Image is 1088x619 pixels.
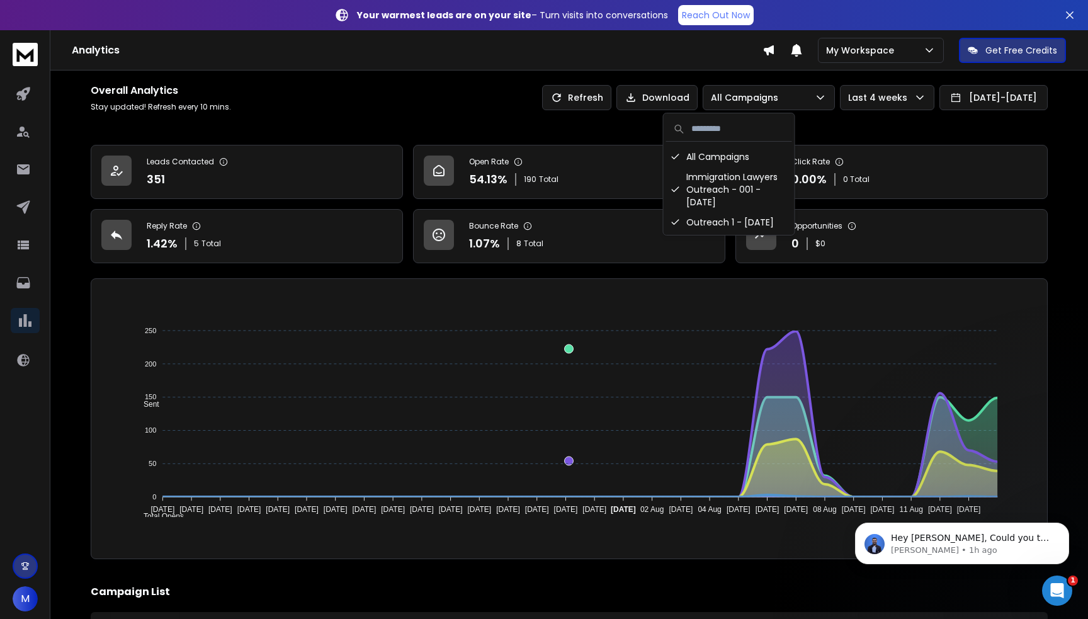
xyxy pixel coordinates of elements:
[382,505,405,514] tspan: [DATE]
[727,505,751,514] tspan: [DATE]
[20,34,196,83] div: You’ll get replies here and in your email: ✉️
[216,407,236,428] button: Send a message…
[72,43,762,58] h1: Analytics
[939,85,1048,110] button: [DATE]-[DATE]
[147,171,165,188] p: 351
[149,460,156,467] tspan: 50
[1068,576,1078,586] span: 1
[815,239,825,249] p: $ 0
[496,505,520,514] tspan: [DATE]
[220,5,244,29] button: Home
[20,226,196,263] div: You can also manually tag any lead as Not Interested directly from Onebox if needed.
[10,331,242,423] div: Rohan says…
[10,331,207,395] div: Hey [PERSON_NAME],Could you tell me the campaign and lead where this happened please?[PERSON_NAME...
[611,505,636,514] tspan: [DATE]
[10,26,207,122] div: You’ll get replies here and in your email:✉️[EMAIL_ADDRESS][DOMAIN_NAME]The team will be back🕒Lat...
[45,281,242,321] div: OK - thats what I thought but it emailed someone 2x
[145,360,156,368] tspan: 200
[20,338,196,387] div: Hey [PERSON_NAME], Could you tell me the campaign and lead where this happened please?
[554,505,578,514] tspan: [DATE]
[31,103,94,113] b: Later [DATE]
[145,393,156,400] tspan: 150
[153,493,157,501] tspan: 0
[145,327,156,334] tspan: 250
[756,505,779,514] tspan: [DATE]
[524,174,536,185] span: 190
[147,157,214,167] p: Leads Contacted
[791,157,830,167] p: Click Rate
[583,505,607,514] tspan: [DATE]
[469,221,518,231] p: Bounce Rate
[1042,576,1072,606] iframe: To enrich screen reader interactions, please activate Accessibility in Grammarly extension settings
[145,426,156,434] tspan: 100
[11,386,241,407] textarea: Message…
[843,174,870,185] p: 0 Total
[469,235,500,253] p: 1.07 %
[848,91,912,104] p: Last 4 weeks
[698,505,722,514] tspan: 04 Aug
[439,505,463,514] tspan: [DATE]
[10,281,242,331] div: Mark says…
[180,505,204,514] tspan: [DATE]
[353,505,377,514] tspan: [DATE]
[20,412,30,423] button: Emoji picker
[20,140,196,152] div: Hi [PERSON_NAME],
[194,239,199,249] span: 5
[40,412,50,423] button: Gif picker
[91,83,231,98] h1: Overall Analytics
[10,26,242,132] div: Box says…
[91,584,1048,599] h2: Campaign List
[826,44,899,57] p: My Workspace
[813,505,837,514] tspan: 08 Aug
[134,400,159,409] span: Sent
[468,505,492,514] tspan: [DATE]
[785,505,808,514] tspan: [DATE]
[266,505,290,514] tspan: [DATE]
[469,157,509,167] p: Open Rate
[20,158,196,220] div: When someone replies indicating they’re not interested, the system will automatically tag them as...
[410,505,434,514] tspan: [DATE]
[791,235,799,253] p: 0
[324,505,348,514] tspan: [DATE]
[208,505,232,514] tspan: [DATE]
[791,171,827,188] p: 0.00 %
[10,132,242,281] div: Raj says…
[640,505,664,514] tspan: 02 Aug
[836,496,1088,585] iframe: Intercom notifications message
[516,239,521,249] span: 8
[791,221,842,231] p: Opportunities
[525,505,549,514] tspan: [DATE]
[61,12,79,21] h1: Box
[357,9,668,21] p: – Turn visits into conversations
[237,505,261,514] tspan: [DATE]
[539,174,558,185] span: Total
[666,167,792,212] div: Immigration Lawyers Outreach - 001 - [DATE]
[147,235,178,253] p: 1.42 %
[357,9,531,21] strong: Your warmest leads are on your site
[985,44,1057,57] p: Get Free Credits
[20,89,196,114] div: The team will be back 🕒
[295,505,319,514] tspan: [DATE]
[36,7,56,27] img: Profile image for Box
[666,147,792,167] div: All Campaigns
[669,505,693,514] tspan: [DATE]
[20,59,120,82] b: [EMAIL_ADDRESS][DOMAIN_NAME]
[524,239,543,249] span: Total
[469,171,507,188] p: 54.13 %
[568,91,603,104] p: Refresh
[711,91,783,104] p: All Campaigns
[55,288,232,313] div: OK - thats what I thought but it emailed someone 2x
[91,102,231,112] p: Stay updated! Refresh every 10 mins.
[147,221,187,231] p: Reply Rate
[111,531,1027,541] p: x-axis : Date(UTC)
[666,212,792,232] div: Outreach 1 - [DATE]
[60,412,70,423] button: Upload attachment
[642,91,689,104] p: Download
[10,132,207,271] div: Hi [PERSON_NAME],When someone replies indicating they’re not interested, the system will automati...
[151,505,175,514] tspan: [DATE]
[8,5,32,29] button: go back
